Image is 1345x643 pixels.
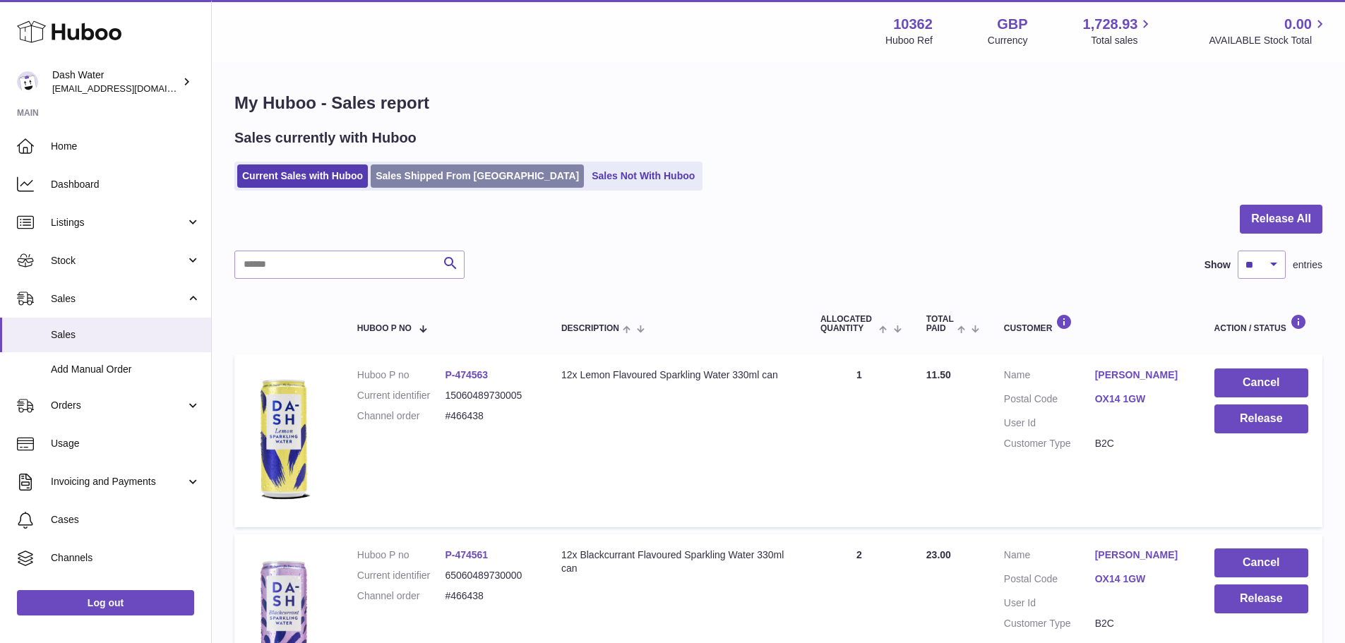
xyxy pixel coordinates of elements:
dt: Current identifier [357,389,446,402]
a: P-474563 [445,369,488,380]
img: internalAdmin-10362@internal.huboo.com [17,71,38,92]
span: Cases [51,513,201,527]
div: Huboo Ref [885,34,933,47]
div: 12x Lemon Flavoured Sparkling Water 330ml can [561,368,792,382]
label: Show [1204,258,1231,272]
dt: Current identifier [357,569,446,582]
div: Customer [1004,314,1186,333]
dt: Customer Type [1004,617,1095,630]
span: Huboo P no [357,324,412,333]
dd: #466438 [445,589,533,603]
dt: User Id [1004,416,1095,430]
td: 1 [806,354,912,527]
span: ALLOCATED Quantity [820,315,876,333]
h1: My Huboo - Sales report [234,92,1322,114]
dd: 15060489730005 [445,389,533,402]
dt: Postal Code [1004,572,1095,589]
span: entries [1293,258,1322,272]
a: OX14 1GW [1095,392,1186,406]
dd: B2C [1095,617,1186,630]
span: 23.00 [926,549,951,560]
h2: Sales currently with Huboo [234,128,417,148]
dd: B2C [1095,437,1186,450]
span: AVAILABLE Stock Total [1209,34,1328,47]
span: Dashboard [51,178,201,191]
span: 11.50 [926,369,951,380]
span: Stock [51,254,186,268]
a: Sales Not With Huboo [587,164,700,188]
button: Release [1214,404,1308,433]
dt: Huboo P no [357,548,446,562]
button: Cancel [1214,548,1308,577]
span: Add Manual Order [51,363,201,376]
a: P-474561 [445,549,488,560]
dd: 65060489730000 [445,569,533,582]
span: 0.00 [1284,15,1312,34]
span: [EMAIL_ADDRESS][DOMAIN_NAME] [52,83,208,94]
dt: Name [1004,548,1095,565]
span: Total sales [1091,34,1154,47]
a: Sales Shipped From [GEOGRAPHIC_DATA] [371,164,584,188]
div: Dash Water [52,68,179,95]
a: [PERSON_NAME] [1095,368,1186,382]
dt: Customer Type [1004,437,1095,450]
span: Channels [51,551,201,565]
button: Cancel [1214,368,1308,397]
dt: Name [1004,368,1095,385]
dt: Postal Code [1004,392,1095,409]
span: Invoicing and Payments [51,475,186,488]
span: 1,728.93 [1083,15,1138,34]
dt: Huboo P no [357,368,446,382]
img: 103621706197699.png [249,368,319,510]
dd: #466438 [445,409,533,423]
div: 12x Blackcurrant Flavoured Sparkling Water 330ml can [561,548,792,575]
strong: 10362 [893,15,933,34]
div: Action / Status [1214,314,1308,333]
a: [PERSON_NAME] [1095,548,1186,562]
a: Log out [17,590,194,615]
div: Currency [988,34,1028,47]
button: Release [1214,584,1308,613]
span: Description [561,324,619,333]
span: Listings [51,216,186,229]
span: Home [51,140,201,153]
span: Usage [51,437,201,450]
dt: User Id [1004,596,1095,610]
span: Total paid [926,315,954,333]
a: 1,728.93 Total sales [1083,15,1154,47]
a: 0.00 AVAILABLE Stock Total [1209,15,1328,47]
span: Sales [51,292,186,306]
button: Release All [1240,205,1322,234]
dt: Channel order [357,589,446,603]
span: Orders [51,399,186,412]
a: OX14 1GW [1095,572,1186,586]
dt: Channel order [357,409,446,423]
span: Sales [51,328,201,342]
a: Current Sales with Huboo [237,164,368,188]
strong: GBP [997,15,1027,34]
